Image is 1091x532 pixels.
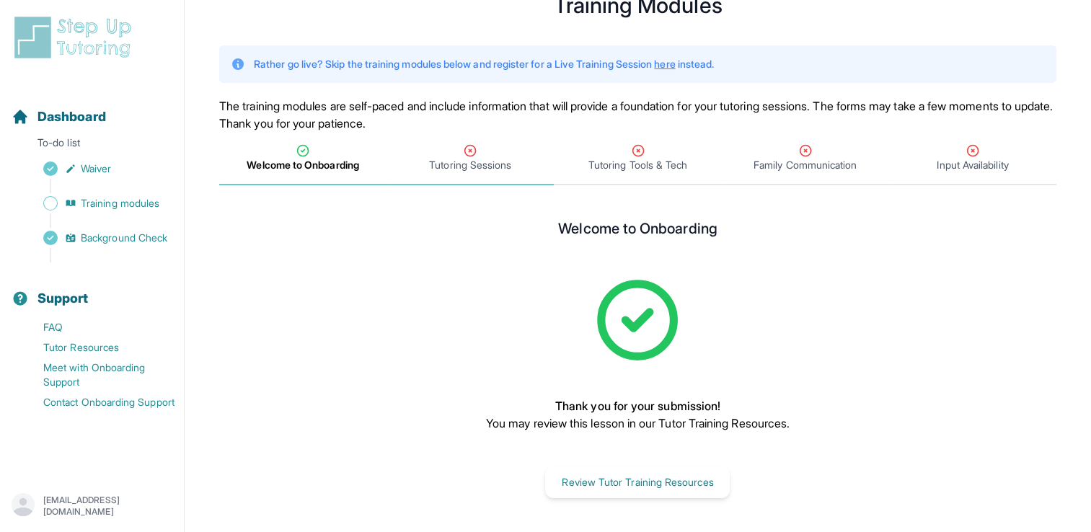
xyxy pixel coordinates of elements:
[37,288,89,309] span: Support
[558,220,717,243] h2: Welcome to Onboarding
[12,159,184,179] a: Waiver
[219,132,1056,185] nav: Tabs
[429,158,511,172] span: Tutoring Sessions
[588,158,687,172] span: Tutoring Tools & Tech
[545,466,730,498] button: Review Tutor Training Resources
[12,317,184,337] a: FAQ
[12,228,184,248] a: Background Check
[37,107,106,127] span: Dashboard
[486,397,790,414] p: Thank you for your submission!
[937,158,1008,172] span: Input Availability
[81,231,167,245] span: Background Check
[43,495,172,518] p: [EMAIL_ADDRESS][DOMAIN_NAME]
[12,337,184,358] a: Tutor Resources
[81,196,159,210] span: Training modules
[12,392,184,412] a: Contact Onboarding Support
[6,265,178,314] button: Support
[545,474,730,489] a: Review Tutor Training Resources
[219,97,1056,132] p: The training modules are self-paced and include information that will provide a foundation for yo...
[12,107,106,127] a: Dashboard
[754,158,857,172] span: Family Communication
[247,158,358,172] span: Welcome to Onboarding
[6,136,178,156] p: To-do list
[654,58,675,70] a: here
[6,84,178,133] button: Dashboard
[486,414,790,432] p: You may review this lesson in our Tutor Training Resources.
[12,358,184,392] a: Meet with Onboarding Support
[12,193,184,213] a: Training modules
[12,14,140,61] img: logo
[254,57,714,71] p: Rather go live? Skip the training modules below and register for a Live Training Session instead.
[12,493,172,519] button: [EMAIL_ADDRESS][DOMAIN_NAME]
[81,161,111,176] span: Waiver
